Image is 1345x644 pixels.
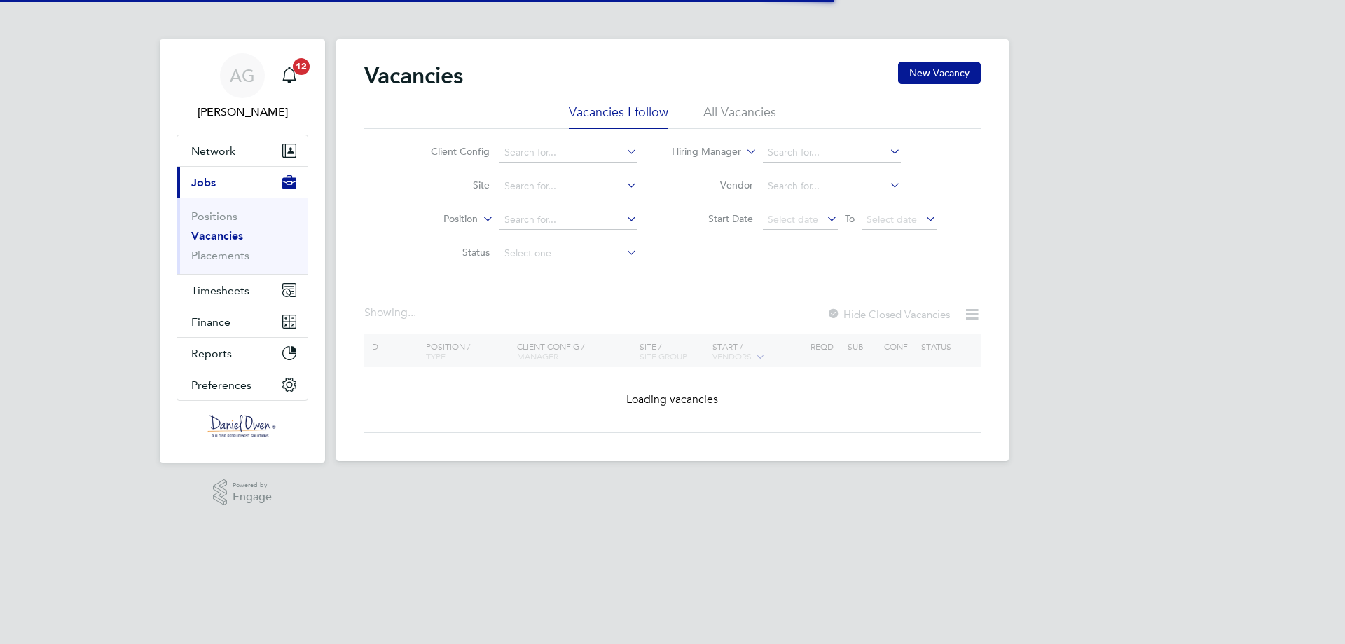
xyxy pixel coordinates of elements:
label: Start Date [672,212,753,225]
img: danielowen-logo-retina.png [207,415,277,437]
li: Vacancies I follow [569,104,668,129]
input: Search for... [499,143,637,163]
label: Client Config [409,145,490,158]
label: Hide Closed Vacancies [827,308,950,321]
span: 12 [293,58,310,75]
a: AG[PERSON_NAME] [177,53,308,121]
input: Select one [499,244,637,263]
nav: Main navigation [160,39,325,463]
span: Amy Garcia [177,104,308,121]
input: Search for... [763,143,901,163]
span: ... [408,306,416,320]
span: Powered by [233,479,272,491]
button: Network [177,135,308,166]
input: Search for... [499,177,637,196]
button: Jobs [177,167,308,198]
span: Jobs [191,176,216,189]
label: Position [397,212,478,226]
label: Site [409,179,490,191]
span: To [841,210,859,228]
button: Reports [177,338,308,369]
li: All Vacancies [703,104,776,129]
button: Finance [177,306,308,337]
span: AG [230,67,255,85]
span: Engage [233,491,272,503]
div: Showing [364,306,419,320]
a: Go to home page [177,415,308,437]
div: Jobs [177,198,308,274]
span: Preferences [191,378,251,392]
span: Select date [768,213,818,226]
button: Preferences [177,369,308,400]
button: New Vacancy [898,62,981,84]
label: Vendor [672,179,753,191]
a: Positions [191,210,237,223]
input: Search for... [763,177,901,196]
span: Select date [867,213,917,226]
span: Finance [191,315,230,329]
label: Status [409,246,490,259]
span: Reports [191,347,232,360]
span: Network [191,144,235,158]
a: Vacancies [191,229,243,242]
label: Hiring Manager [661,145,741,159]
button: Timesheets [177,275,308,306]
span: Timesheets [191,284,249,297]
input: Search for... [499,210,637,230]
a: Placements [191,249,249,262]
a: Powered byEngage [213,479,273,506]
h2: Vacancies [364,62,463,90]
a: 12 [275,53,303,98]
